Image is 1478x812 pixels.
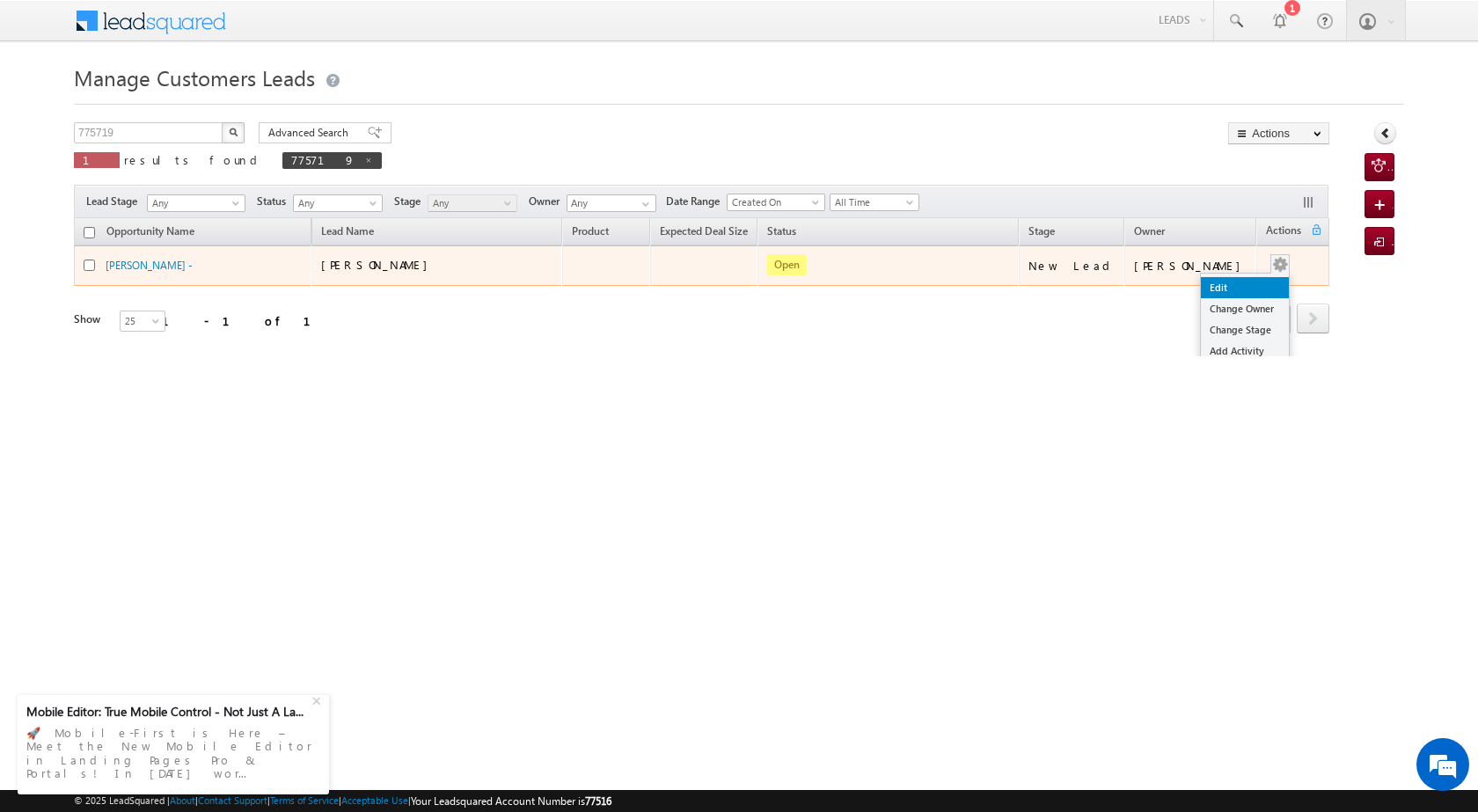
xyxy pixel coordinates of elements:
span: Date Range [666,194,727,209]
span: Stage [1028,224,1055,238]
a: About [170,794,195,806]
button: Actions [1228,122,1329,144]
div: Show [74,311,106,327]
span: Created On [728,194,819,210]
span: Any [148,195,239,211]
span: next [1297,304,1329,333]
a: Status [758,222,805,245]
span: 1 [83,152,111,167]
span: Your Leadsquared Account Number is [411,794,611,808]
span: Any [428,195,512,211]
a: Change Stage [1201,319,1289,340]
span: [PERSON_NAME] [321,257,436,272]
a: Add Activity [1201,340,1289,362]
span: Lead Stage [86,194,144,209]
span: Actions [1257,221,1310,244]
div: 🚀 Mobile-First is Here – Meet the New Mobile Editor in Landing Pages Pro & Portals! In [DATE] wor... [26,721,320,786]
a: Any [293,194,383,212]
a: 25 [120,311,165,332]
a: Change Owner [1201,298,1289,319]
input: Type to Search [567,194,656,212]
span: 77516 [585,794,611,808]
div: 1 - 1 of 1 [162,311,332,331]
div: [PERSON_NAME] [1134,258,1249,274]
a: Opportunity Name [98,222,203,245]
a: [PERSON_NAME] - [106,259,193,272]
div: + [308,689,329,710]
span: Owner [529,194,567,209]
a: All Time [830,194,919,211]
div: Mobile Editor: True Mobile Control - Not Just A La... [26,704,310,720]
span: © 2025 LeadSquared | | | | | [74,793,611,809]
span: Manage Customers Leads [74,63,315,91]
span: Lead Name [312,222,383,245]
span: All Time [830,194,914,210]
span: 25 [121,313,167,329]
span: 775719 [291,152,355,167]
span: Owner [1134,224,1165,238]
a: Terms of Service [270,794,339,806]
a: Acceptable Use [341,794,408,806]
a: Any [147,194,245,212]
span: Stage [394,194,428,209]
span: Expected Deal Size [660,224,748,238]
a: Created On [727,194,825,211]
a: Stage [1020,222,1064,245]
a: Edit [1201,277,1289,298]
img: Search [229,128,238,136]
div: New Lead [1028,258,1116,274]
span: results found [124,152,264,167]
span: Product [572,224,609,238]
span: Status [257,194,293,209]
span: Advanced Search [268,125,354,141]
span: Any [294,195,377,211]
input: Check all records [84,227,95,238]
a: next [1297,305,1329,333]
a: Contact Support [198,794,267,806]
a: Show All Items [633,195,655,213]
span: Open [767,254,807,275]
a: Any [428,194,517,212]
a: Expected Deal Size [651,222,757,245]
span: Opportunity Name [106,224,194,238]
